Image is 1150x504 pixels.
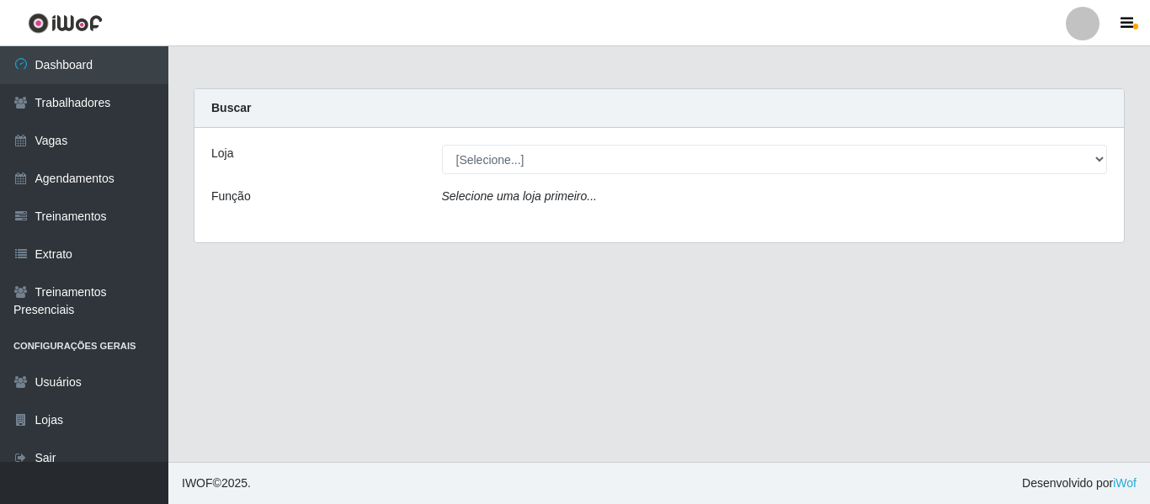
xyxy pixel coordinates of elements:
i: Selecione uma loja primeiro... [442,189,597,203]
strong: Buscar [211,101,251,114]
label: Loja [211,145,233,162]
span: IWOF [182,476,213,490]
label: Função [211,188,251,205]
span: © 2025 . [182,475,251,492]
a: iWof [1113,476,1137,490]
span: Desenvolvido por [1022,475,1137,492]
img: CoreUI Logo [28,13,103,34]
